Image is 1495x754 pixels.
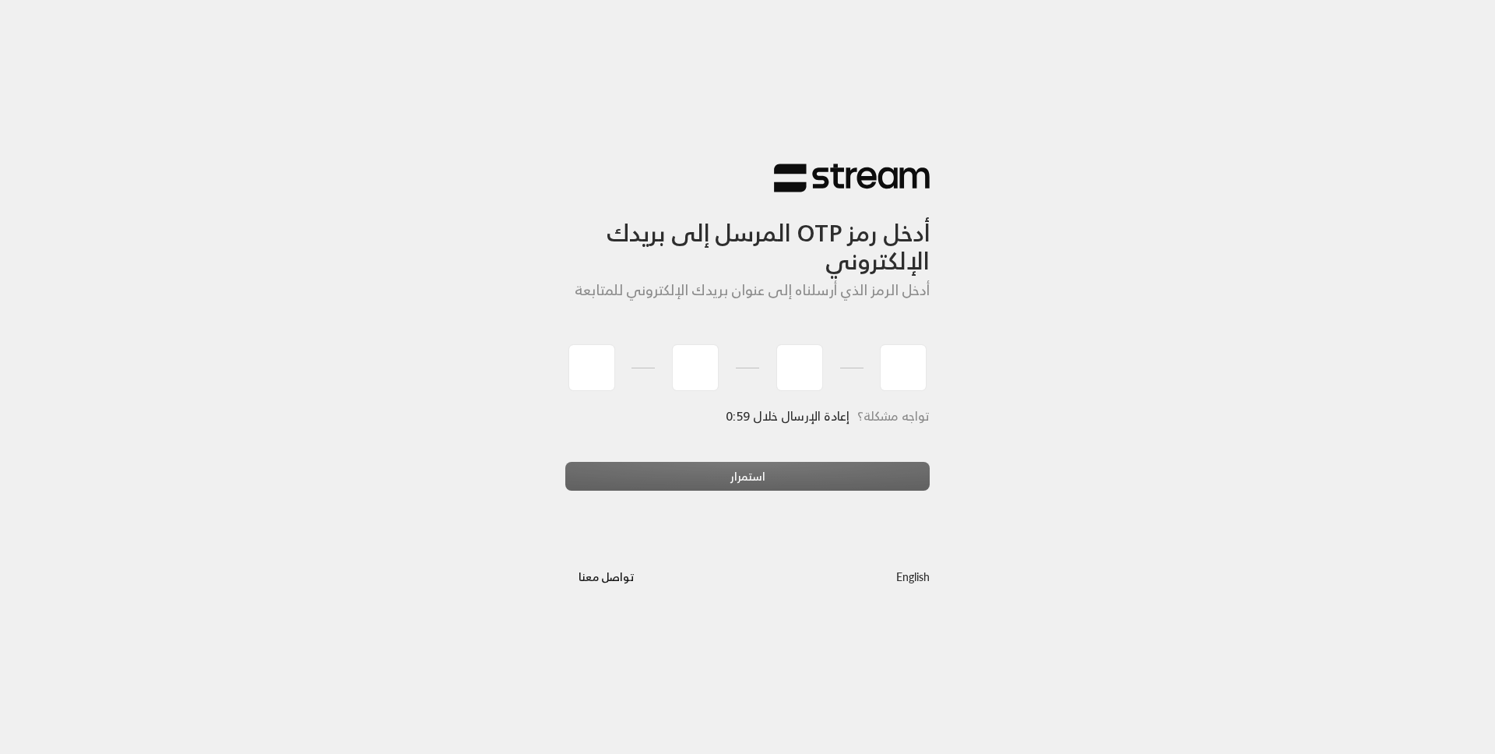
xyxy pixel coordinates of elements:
button: تواصل معنا [565,562,647,590]
h3: أدخل رمز OTP المرسل إلى بريدك الإلكتروني [565,193,930,275]
span: إعادة الإرسال خلال 0:59 [726,405,850,427]
img: Stream Logo [774,163,930,193]
h5: أدخل الرمز الذي أرسلناه إلى عنوان بريدك الإلكتروني للمتابعة [565,282,930,299]
a: English [896,562,930,590]
span: تواجه مشكلة؟ [857,405,930,427]
a: تواصل معنا [565,567,647,587]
